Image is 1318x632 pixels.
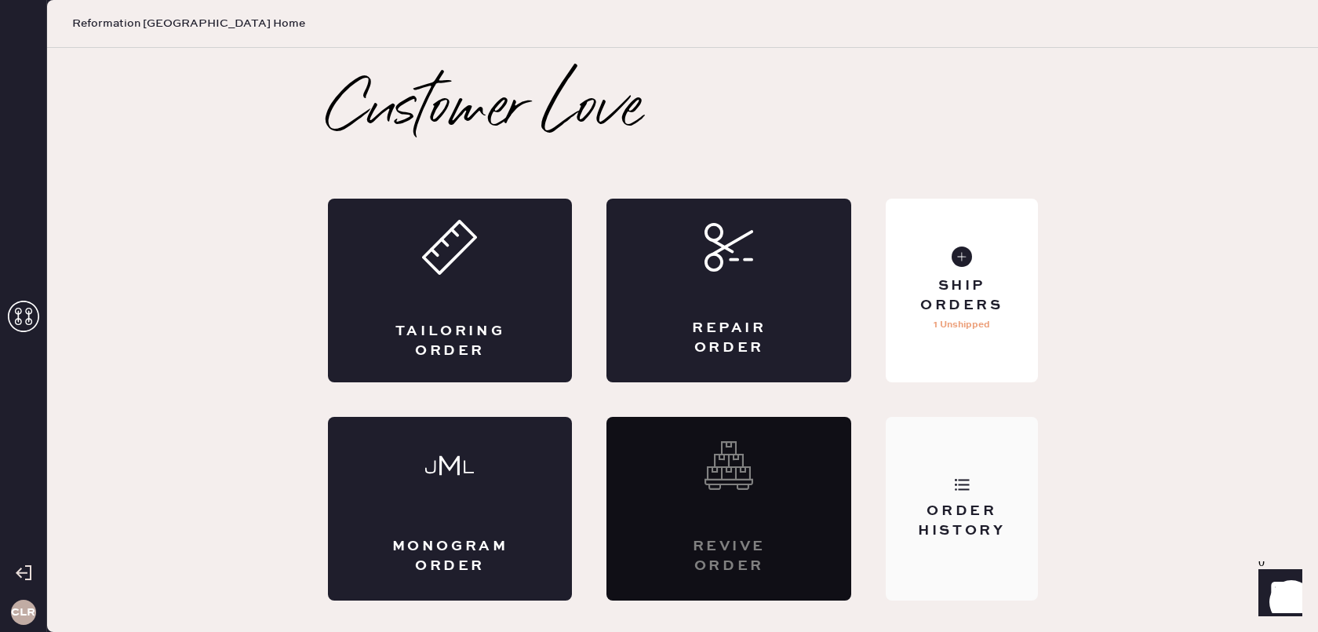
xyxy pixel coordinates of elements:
[328,79,643,142] h2: Customer Love
[669,537,788,576] div: Revive order
[72,16,305,31] span: Reformation [GEOGRAPHIC_DATA] Home
[11,607,35,618] h3: CLR
[391,537,510,576] div: Monogram Order
[669,319,788,358] div: Repair Order
[606,417,851,601] div: Interested? Contact us at care@hemster.co
[391,322,510,361] div: Tailoring Order
[898,502,1025,541] div: Order History
[934,316,990,334] p: 1 Unshipped
[1243,561,1311,629] iframe: Front Chat
[898,276,1025,316] div: Ship Orders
